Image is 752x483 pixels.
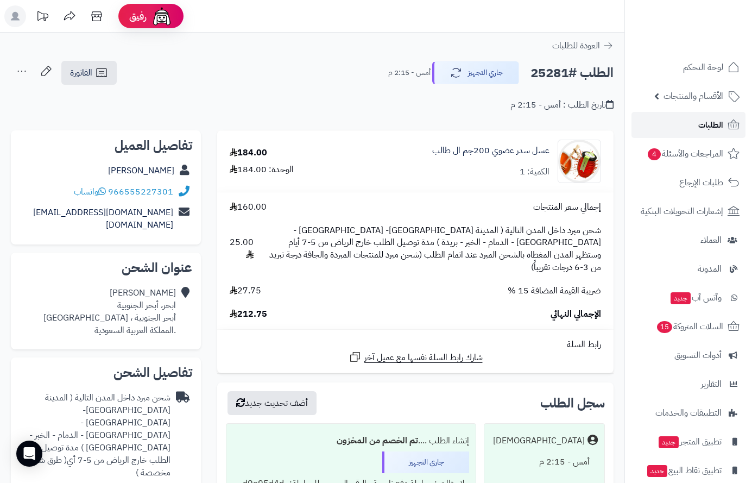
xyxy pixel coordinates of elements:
[658,434,722,449] span: تطبيق المتجر
[631,54,745,80] a: لوحة التحكم
[533,201,601,214] span: إجمالي سعر المنتجات
[337,434,418,447] b: تم الخصم من المخزون
[659,436,679,448] span: جديد
[631,198,745,224] a: إشعارات التحويلات البنكية
[20,392,170,479] div: شحن مبرد داخل المدن التالية ( المدينة [GEOGRAPHIC_DATA]- [GEOGRAPHIC_DATA] - [GEOGRAPHIC_DATA] - ...
[540,397,605,410] h3: سجل الطلب
[647,146,723,161] span: المراجعات والأسئلة
[641,204,723,219] span: إشعارات التحويلات البنكية
[228,391,317,415] button: أضف تحديث جديد
[558,140,601,183] img: 1699910850-%D8%B9%D8%B3%D9%84%20%D8%B3%D8%AF%D8%B1%20%D8%A7%D9%84%20%D8%B7%D8%A7%D9%84%D8%A8%2020...
[520,166,549,178] div: الكمية: 1
[631,112,745,138] a: الطلبات
[657,321,672,333] span: 15
[655,405,722,421] span: التطبيقات والخدمات
[493,435,585,447] div: [DEMOGRAPHIC_DATA]
[349,350,483,364] a: شارك رابط السلة نفسها مع عميل آخر
[388,67,431,78] small: أمس - 2:15 م
[230,164,294,176] div: الوحدة: 184.00
[382,451,469,473] div: جاري التجهيز
[230,201,267,214] span: 160.00
[108,185,173,198] a: 966555227301
[631,141,745,167] a: المراجعات والأسئلة4
[61,61,117,85] a: الفاتورة
[552,39,600,52] span: العودة للطلبات
[551,308,601,321] span: الإجمالي النهائي
[264,224,601,274] span: شحن مبرد داخل المدن التالية ( المدينة [GEOGRAPHIC_DATA]- [GEOGRAPHIC_DATA] - [GEOGRAPHIC_DATA] - ...
[508,285,601,297] span: ضريبة القيمة المضافة 15 %
[631,227,745,253] a: العملاء
[364,352,483,364] span: شارك رابط السلة نفسها مع عميل آخر
[631,285,745,311] a: وآتس آبجديد
[29,5,56,30] a: تحديثات المنصة
[631,170,745,196] a: طلبات الإرجاع
[698,117,723,133] span: الطلبات
[20,139,192,152] h2: تفاصيل العميل
[631,342,745,368] a: أدوات التسويق
[698,261,722,277] span: المدونة
[671,292,691,304] span: جديد
[663,89,723,104] span: الأقسام والمنتجات
[230,147,267,159] div: 184.00
[679,175,723,190] span: طلبات الإرجاع
[510,99,614,111] div: تاريخ الطلب : أمس - 2:15 م
[646,463,722,478] span: تطبيق نقاط البيع
[222,338,609,351] div: رابط السلة
[230,285,261,297] span: 27.75
[20,366,192,379] h2: تفاصيل الشحن
[631,400,745,426] a: التطبيقات والخدمات
[491,451,598,473] div: أمس - 2:15 م
[432,61,519,84] button: جاري التجهيز
[151,5,173,27] img: ai-face.png
[631,256,745,282] a: المدونة
[683,60,723,75] span: لوحة التحكم
[432,145,549,157] a: عسل سدر عضوي 200جم ال طالب
[74,185,106,198] a: واتساب
[20,261,192,274] h2: عنوان الشحن
[552,39,614,52] a: العودة للطلبات
[230,236,254,261] span: 25.00
[16,441,42,467] div: Open Intercom Messenger
[700,233,722,248] span: العملاء
[674,348,722,363] span: أدوات التسويق
[233,430,469,451] div: إنشاء الطلب ....
[43,287,176,336] div: [PERSON_NAME] ابحر، أبحر الجنوبية أبحر الجنوبية ، [GEOGRAPHIC_DATA] .المملكة العربية السعودية
[631,313,745,340] a: السلات المتروكة15
[33,206,173,231] a: [DOMAIN_NAME][EMAIL_ADDRESS][DOMAIN_NAME]
[108,164,174,177] a: [PERSON_NAME]
[530,62,614,84] h2: الطلب #25281
[230,308,267,321] span: 212.75
[701,377,722,392] span: التقارير
[648,148,661,160] span: 4
[631,429,745,455] a: تطبيق المتجرجديد
[70,66,92,79] span: الفاتورة
[669,290,722,305] span: وآتس آب
[129,10,147,23] span: رفيق
[656,319,723,334] span: السلات المتروكة
[647,465,667,477] span: جديد
[631,371,745,397] a: التقارير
